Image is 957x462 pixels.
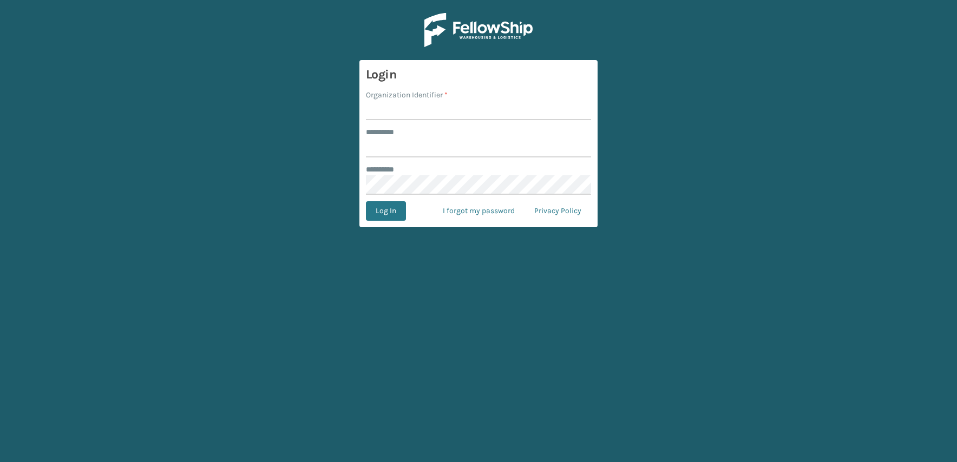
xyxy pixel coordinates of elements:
h3: Login [366,67,591,83]
label: Organization Identifier [366,89,448,101]
button: Log In [366,201,406,221]
a: I forgot my password [433,201,525,221]
img: Logo [424,13,533,47]
a: Privacy Policy [525,201,591,221]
